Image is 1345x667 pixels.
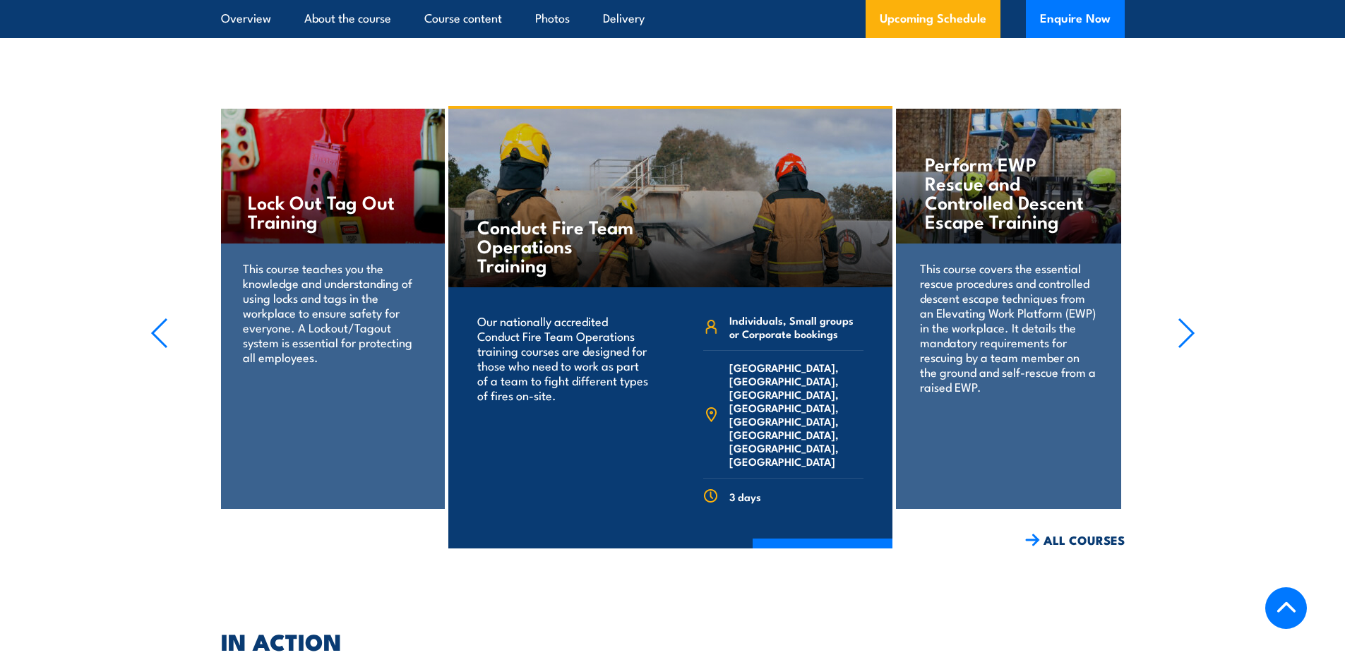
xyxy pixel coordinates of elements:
[729,361,863,468] span: [GEOGRAPHIC_DATA], [GEOGRAPHIC_DATA], [GEOGRAPHIC_DATA], [GEOGRAPHIC_DATA], [GEOGRAPHIC_DATA], [G...
[729,490,761,503] span: 3 days
[753,539,892,575] a: COURSE DETAILS
[1025,532,1125,548] a: ALL COURSES
[248,192,415,230] h4: Lock Out Tag Out Training
[920,260,1097,394] p: This course covers the essential rescue procedures and controlled descent escape techniques from ...
[925,154,1092,230] h4: Perform EWP Rescue and Controlled Descent Escape Training
[729,313,863,340] span: Individuals, Small groups or Corporate bookings
[477,217,643,274] h4: Conduct Fire Team Operations Training
[477,313,652,402] p: Our nationally accredited Conduct Fire Team Operations training courses are designed for those wh...
[221,631,1125,651] h2: IN ACTION
[243,260,420,364] p: This course teaches you the knowledge and understanding of using locks and tags in the workplace ...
